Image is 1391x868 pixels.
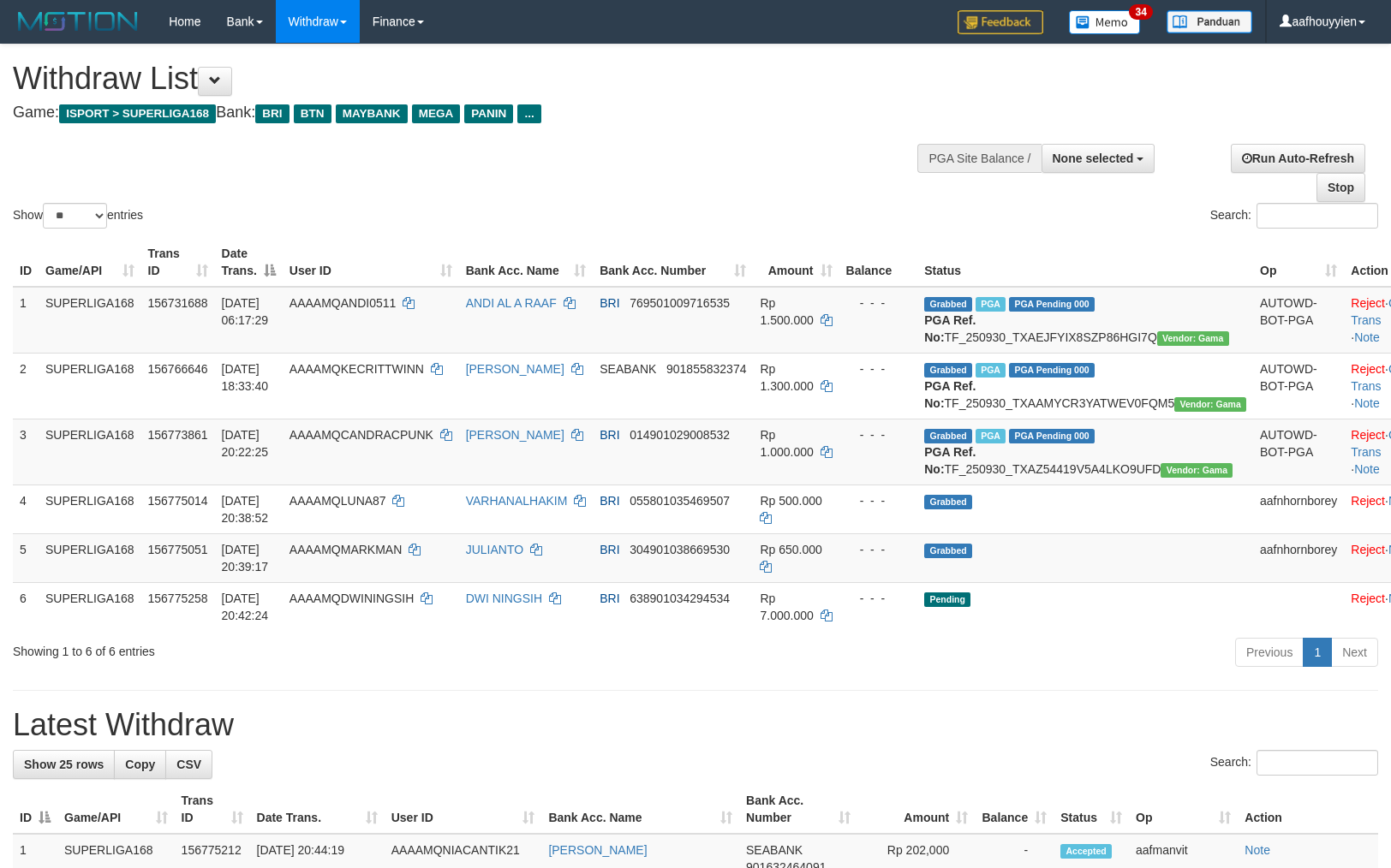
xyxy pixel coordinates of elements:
[459,238,594,287] th: Bank Acc. Name: activate to sort column ascending
[917,238,1253,287] th: Status
[1210,203,1378,229] label: Search:
[976,363,1006,378] span: Marked by aafheankoy
[13,708,1378,742] h1: Latest Withdraw
[924,379,976,410] b: PGA Ref. No:
[1210,750,1378,776] label: Search:
[176,758,201,771] span: CSV
[13,485,39,533] td: 4
[13,750,115,779] a: Show 25 rows
[924,363,972,378] span: Grabbed
[541,785,739,834] th: Bank Acc. Name: activate to sort column ascending
[924,544,972,558] span: Grabbed
[1257,203,1378,229] input: Search:
[1257,750,1378,776] input: Search:
[1161,463,1233,478] span: Vendor URL: https://trx31.1velocity.biz
[255,104,289,123] span: BRI
[760,428,813,459] span: Rp 1.000.000
[13,353,39,419] td: 2
[114,750,166,779] a: Copy
[148,428,208,442] span: 156773861
[1351,543,1385,556] a: Reject
[1351,592,1385,605] a: Reject
[290,296,397,310] span: AAAAMQANDI0511
[857,785,975,834] th: Amount: activate to sort column ascending
[600,296,619,310] span: BRI
[39,533,141,582] td: SUPERLIGA168
[753,238,839,287] th: Amount: activate to sort column ascending
[1231,144,1365,173] a: Run Auto-Refresh
[846,492,911,509] div: - - -
[466,362,564,376] a: [PERSON_NAME]
[1009,297,1095,312] span: PGA Pending
[1060,844,1112,859] span: Accepted
[924,592,970,607] span: Pending
[1316,173,1365,202] a: Stop
[13,785,57,834] th: ID: activate to sort column descending
[222,592,269,622] span: [DATE] 20:42:24
[1351,428,1385,442] a: Reject
[290,494,386,508] span: AAAAMQLUNA87
[548,843,647,857] a: [PERSON_NAME]
[1245,843,1270,857] a: Note
[630,592,730,605] span: Copy 638901034294534 to clipboard
[760,592,813,622] span: Rp 7.000.000
[976,429,1006,443] span: Marked by aafsengchandara
[13,104,910,122] h4: Game: Bank:
[917,144,1041,173] div: PGA Site Balance /
[846,360,911,378] div: - - -
[1354,330,1380,344] a: Note
[466,296,557,310] a: ANDI AL A RAAF
[600,428,619,442] span: BRI
[600,362,656,376] span: SEABANK
[290,362,424,376] span: AAAAMQKECRITTWINN
[1009,363,1095,378] span: PGA Pending
[975,785,1054,834] th: Balance: activate to sort column ascending
[1238,785,1378,834] th: Action
[294,104,331,123] span: BTN
[1351,362,1385,376] a: Reject
[1354,396,1380,410] a: Note
[924,429,972,443] span: Grabbed
[13,203,143,229] label: Show entries
[39,419,141,485] td: SUPERLIGA168
[760,362,813,393] span: Rp 1.300.000
[250,785,385,834] th: Date Trans.: activate to sort column ascending
[222,362,269,393] span: [DATE] 18:33:40
[1042,144,1155,173] button: None selected
[1009,429,1095,443] span: PGA Pending
[1157,331,1229,346] span: Vendor URL: https://trx31.1velocity.biz
[517,104,540,123] span: ...
[1354,462,1380,476] a: Note
[1053,152,1134,165] span: None selected
[466,543,523,556] a: JULIANTO
[39,353,141,419] td: SUPERLIGA168
[13,419,39,485] td: 3
[13,9,143,34] img: MOTION_logo.png
[630,543,730,556] span: Copy 304901038669530 to clipboard
[283,238,459,287] th: User ID: activate to sort column ascending
[924,495,972,509] span: Grabbed
[600,543,619,556] span: BRI
[222,494,269,525] span: [DATE] 20:38:52
[1303,638,1332,667] a: 1
[917,353,1253,419] td: TF_250930_TXAAMYCR3YATWEV0FQM5
[39,582,141,631] td: SUPERLIGA168
[148,296,208,310] span: 156731688
[43,203,107,229] select: Showentries
[13,238,39,287] th: ID
[175,785,250,834] th: Trans ID: activate to sort column ascending
[924,297,972,312] span: Grabbed
[839,238,918,287] th: Balance
[1174,397,1246,412] span: Vendor URL: https://trx31.1velocity.biz
[13,582,39,631] td: 6
[13,287,39,354] td: 1
[666,362,746,376] span: Copy 901855832374 to clipboard
[739,785,857,834] th: Bank Acc. Number: activate to sort column ascending
[1253,485,1344,533] td: aafnhornborey
[290,428,433,442] span: AAAAMQCANDRACPUNK
[1253,533,1344,582] td: aafnhornborey
[846,294,911,312] div: - - -
[215,238,283,287] th: Date Trans.: activate to sort column descending
[1235,638,1304,667] a: Previous
[57,785,175,834] th: Game/API: activate to sort column ascending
